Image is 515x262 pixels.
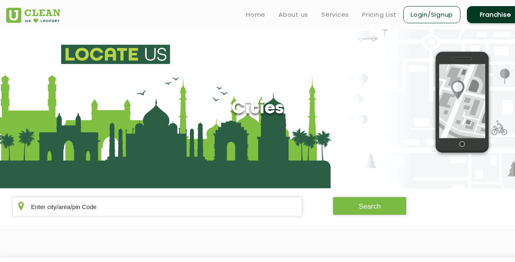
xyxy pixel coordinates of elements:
[246,10,265,20] a: Home
[6,8,60,23] img: UClean Laundry and Dry Cleaning
[12,197,302,216] input: Enter city/area/pin Code
[362,10,397,20] a: Pricing List
[321,10,349,20] a: Services
[403,6,460,23] a: Login/Signup
[231,99,284,119] h1: Cities
[278,10,308,20] a: About us
[333,197,407,215] button: Search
